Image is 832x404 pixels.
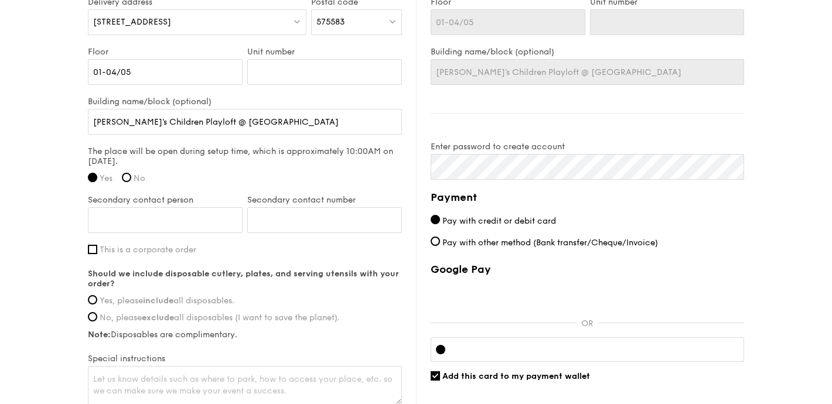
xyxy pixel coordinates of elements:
[122,173,131,182] input: No
[293,17,301,26] img: icon-dropdown.fa26e9f9.svg
[88,312,97,321] input: No, pleaseexcludeall disposables (I want to save the planet).
[93,17,171,27] span: [STREET_ADDRESS]
[388,17,397,26] img: icon-dropdown.fa26e9f9.svg
[88,173,97,182] input: Yes
[88,354,402,364] label: Special instructions
[88,330,402,340] label: Disposables are complimentary.
[88,97,402,107] label: Building name/block (optional)
[100,245,196,255] span: This is a corporate order
[88,195,243,205] label: Secondary contact person
[316,17,345,27] span: 575583
[431,237,440,246] input: Pay with other method (Bank transfer/Cheque/Invoice)
[88,47,243,57] label: Floor
[442,216,556,226] span: Pay with credit or debit card
[431,263,744,276] label: Google Pay
[431,283,744,309] iframe: Secure payment button frame
[143,296,173,306] strong: include
[431,47,744,57] label: Building name/block (optional)
[134,173,145,183] span: No
[100,296,234,306] span: Yes, please all disposables.
[577,319,598,328] p: OR
[142,313,174,323] strong: exclude
[247,195,402,205] label: Secondary contact number
[442,238,658,248] span: Pay with other method (Bank transfer/Cheque/Invoice)
[431,142,744,152] label: Enter password to create account
[88,295,97,304] input: Yes, pleaseincludeall disposables.
[100,173,112,183] span: Yes
[431,215,440,224] input: Pay with credit or debit card
[88,146,402,166] label: The place will be open during setup time, which is approximately 10:00AM on [DATE].
[88,245,97,254] input: This is a corporate order
[455,345,739,354] iframe: Secure card payment input frame
[442,371,590,381] span: Add this card to my payment wallet
[247,47,402,57] label: Unit number
[88,269,399,289] strong: Should we include disposable cutlery, plates, and serving utensils with your order?
[88,330,111,340] strong: Note:
[100,313,340,323] span: No, please all disposables (I want to save the planet).
[431,189,744,206] h4: Payment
